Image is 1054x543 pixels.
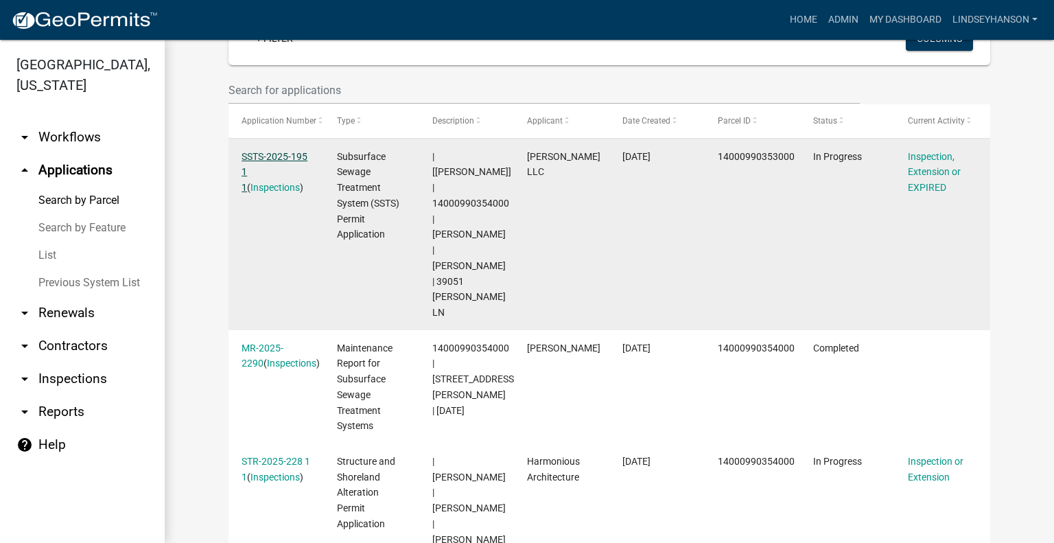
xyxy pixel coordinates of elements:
[718,456,795,467] span: 14000990354000
[16,371,33,387] i: arrow_drop_down
[622,151,651,162] span: 06/19/2025
[813,343,859,354] span: Completed
[432,116,474,126] span: Description
[784,7,823,33] a: Home
[229,104,324,137] datatable-header-cell: Application Number
[267,358,316,369] a: Inspections
[242,340,310,372] div: ( )
[813,456,862,467] span: In Progress
[864,7,947,33] a: My Dashboard
[527,456,580,483] span: Harmonious Architecture
[432,343,517,416] span: 14000990354000 | 39051 MARION LN | 04/15/2025
[527,116,563,126] span: Applicant
[718,116,751,126] span: Parcel ID
[908,151,961,194] a: Inspection, Extension or EXPIRED
[419,104,515,137] datatable-header-cell: Description
[908,456,963,483] a: Inspection or Extension
[527,151,600,178] span: Roisum LLC
[622,116,670,126] span: Date Created
[16,338,33,354] i: arrow_drop_down
[947,7,1043,33] a: Lindseyhanson
[813,116,837,126] span: Status
[622,456,651,467] span: 05/09/2025
[242,456,310,483] a: STR-2025-228 1 1
[16,437,33,453] i: help
[800,104,895,137] datatable-header-cell: Status
[242,343,283,369] a: MR-2025-2290
[705,104,800,137] datatable-header-cell: Parcel ID
[242,149,310,196] div: ( )
[609,104,705,137] datatable-header-cell: Date Created
[16,404,33,420] i: arrow_drop_down
[337,116,355,126] span: Type
[823,7,864,33] a: Admin
[324,104,419,137] datatable-header-cell: Type
[229,76,860,104] input: Search for applications
[718,343,795,354] span: 14000990354000
[242,116,316,126] span: Application Number
[250,182,300,193] a: Inspections
[908,116,965,126] span: Current Activity
[16,305,33,321] i: arrow_drop_down
[242,454,310,485] div: ( )
[250,472,300,483] a: Inspections
[622,343,651,354] span: 06/03/2025
[514,104,609,137] datatable-header-cell: Applicant
[895,104,990,137] datatable-header-cell: Current Activity
[527,343,600,354] span: Laremie J Barry
[337,456,395,529] span: Structure and Shoreland Alteration Permit Application
[337,151,399,240] span: Subsurface Sewage Treatment System (SSTS) Permit Application
[718,151,795,162] span: 14000990353000
[432,151,511,319] span: | [Andrea Perales] | 14000990354000 | WILLIAM J STEARNS | AUDREY STEARNS | 39051 MARION LN
[242,151,307,194] a: SSTS-2025-195 1 1
[16,129,33,146] i: arrow_drop_down
[337,343,393,432] span: Maintenance Report for Subsurface Sewage Treatment Systems
[813,151,862,162] span: In Progress
[16,162,33,178] i: arrow_drop_up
